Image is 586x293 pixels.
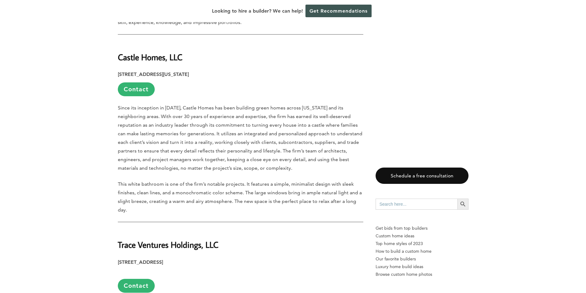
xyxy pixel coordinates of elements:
[376,199,457,210] input: Search here...
[376,224,468,232] p: Get bids from top builders
[376,263,468,271] a: Luxury home build ideas
[118,239,218,250] strong: Trace Ventures Holdings, LLC
[118,104,363,172] p: Since its inception in [DATE], Castle Homes has been building green homes across [US_STATE] and i...
[376,271,468,278] a: Browse custom home photos
[468,249,579,286] iframe: Drift Widget Chat Controller
[118,279,155,293] a: Contact
[118,82,155,96] a: Contact
[376,255,468,263] a: Our favorite builders
[376,232,468,240] a: Custom home ideas
[376,168,468,184] a: Schedule a free consultation
[305,5,372,17] a: Get Recommendations
[460,201,466,208] svg: Search
[118,71,189,77] strong: [STREET_ADDRESS][US_STATE]
[376,247,468,255] a: How to build a custom home
[118,180,363,214] p: This white bathroom is one of the firm’s notable projects. It features a simple, minimalist desig...
[376,240,468,247] a: Top home styles of 2023
[118,259,163,265] strong: [STREET_ADDRESS]
[118,52,182,62] strong: Castle Homes, LLC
